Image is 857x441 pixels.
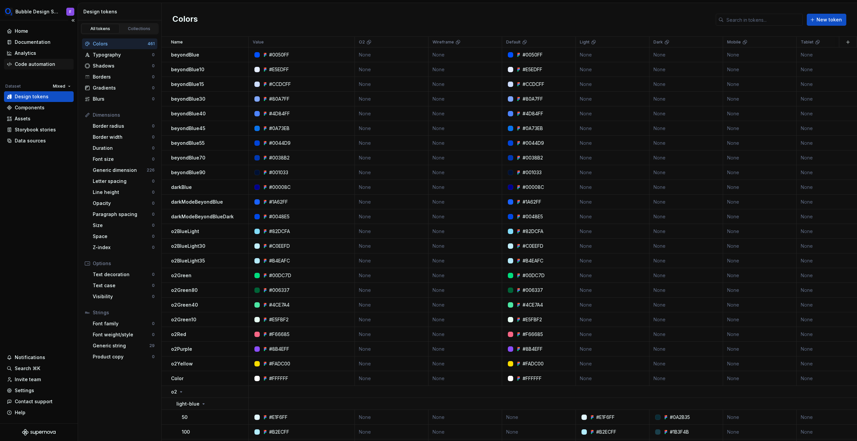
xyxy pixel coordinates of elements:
div: Border width [93,134,152,140]
a: Assets [4,113,74,124]
a: Data sources [4,135,74,146]
td: None [428,195,502,209]
div: 0 [152,190,155,195]
div: Collections [123,26,156,31]
div: Blurs [93,96,152,102]
div: #006337 [523,287,543,294]
td: None [723,77,797,92]
div: #0048E5 [269,213,290,220]
div: #0044D9 [269,140,291,146]
td: None [355,239,428,253]
td: None [576,268,649,283]
td: None [576,312,649,327]
div: 0 [152,134,155,140]
div: Options [93,260,155,267]
td: None [428,283,502,298]
a: Font weight/style0 [90,329,157,340]
td: None [355,121,428,136]
a: Space0 [90,231,157,242]
div: Visibility [93,293,152,300]
div: #0A73EB [269,125,290,132]
div: #4D84FF [269,110,290,117]
div: #1A62FF [269,199,288,205]
div: 226 [147,168,155,173]
div: 0 [152,294,155,299]
td: None [649,165,723,180]
div: Space [93,233,152,240]
div: #CCDCFF [523,81,544,88]
div: #0050FF [523,51,543,58]
p: Name [171,39,183,45]
td: None [355,77,428,92]
div: #4CE7A4 [523,302,543,308]
td: None [576,92,649,106]
p: o2Green80 [171,287,198,294]
img: 1a847f6c-1245-4c66-adf2-ab3a177fc91e.png [5,8,13,16]
p: darkModeBeyondBlueDark [171,213,234,220]
a: Settings [4,385,74,396]
td: None [723,268,797,283]
div: 0 [152,283,155,288]
td: None [723,195,797,209]
a: Storybook stories [4,124,74,135]
div: Design tokens [15,93,49,100]
div: #82DCFA [523,228,543,235]
div: Borders [93,74,152,80]
a: Text case0 [90,280,157,291]
td: None [355,312,428,327]
p: Default [506,39,521,45]
div: #006337 [269,287,290,294]
td: None [649,224,723,239]
svg: Supernova Logo [22,429,56,436]
td: None [576,209,649,224]
td: None [355,298,428,312]
td: None [649,136,723,150]
div: Notifications [15,354,45,361]
a: Size0 [90,220,157,231]
td: None [428,312,502,327]
a: Generic dimension226 [90,165,157,176]
td: None [576,106,649,121]
td: None [576,165,649,180]
div: #00DC7D [523,272,545,279]
div: Code automation [15,61,55,68]
div: #80A7FF [523,96,543,102]
td: None [355,165,428,180]
button: New token [807,14,846,26]
td: None [355,180,428,195]
a: Opacity0 [90,198,157,209]
p: O2 [359,39,365,45]
div: 0 [152,201,155,206]
button: Notifications [4,352,74,363]
button: Collapse sidebar [68,16,78,25]
td: None [649,312,723,327]
div: Z-index [93,244,152,251]
div: 0 [152,234,155,239]
div: #B4EAFC [523,257,543,264]
div: Storybook stories [15,126,56,133]
p: o2BlueLight35 [171,257,205,264]
p: Tablet [801,39,813,45]
td: None [428,165,502,180]
button: Contact support [4,396,74,407]
div: #4CE7A4 [269,302,290,308]
div: All tokens [84,26,117,31]
div: #1A62FF [523,199,541,205]
a: Design tokens [4,91,74,102]
button: Mixed [50,82,74,91]
td: None [576,77,649,92]
p: Wireframe [433,39,454,45]
td: None [576,224,649,239]
div: Gradients [93,85,152,91]
p: Mobile [727,39,741,45]
td: None [723,239,797,253]
p: beyondBlue30 [171,96,205,102]
div: #00008C [523,184,544,191]
div: Line height [93,189,152,196]
a: Font size0 [90,154,157,164]
button: Bubble Design SystemF [1,4,76,19]
div: #0050FF [269,51,289,58]
div: #0038B2 [523,154,543,161]
td: None [649,253,723,268]
p: o2BlueLight30 [171,243,205,249]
